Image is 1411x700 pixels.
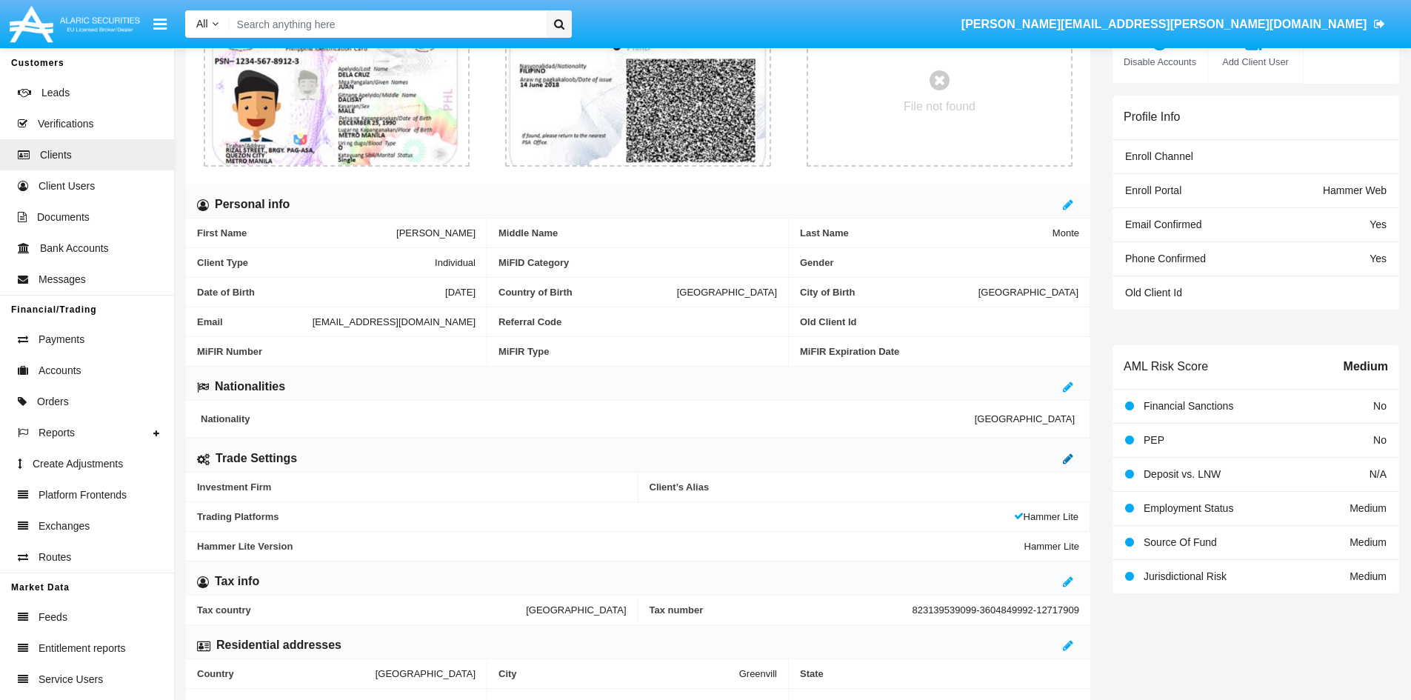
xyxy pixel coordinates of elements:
span: 823139539099-3604849992-12717909 [912,604,1079,616]
span: Feeds [39,610,67,625]
span: Platform Frontends [39,487,127,503]
span: Client’s Alias [650,481,1080,493]
span: Country of Birth [498,287,677,298]
span: Exchanges [39,519,90,534]
span: Medium [1350,570,1387,582]
span: Monte [1053,227,1079,239]
span: Medium [1350,536,1387,548]
h6: AML Risk Score [1124,359,1208,373]
h6: Personal info [215,196,290,213]
span: Hammer Lite [1024,541,1079,552]
span: MiFIR Type [498,346,777,357]
span: Email [197,316,313,327]
span: Yes [1370,219,1387,230]
span: Orders [37,394,69,410]
span: PEP [1144,434,1164,446]
span: Accounts [39,363,81,379]
span: Add Client User [1215,55,1295,69]
span: City [498,668,739,679]
span: Source Of Fund [1144,536,1217,548]
h6: Profile Info [1124,110,1180,124]
span: [GEOGRAPHIC_DATA] [526,604,626,616]
span: [GEOGRAPHIC_DATA] [376,668,476,679]
span: Leads [41,85,70,101]
span: Client Type [197,257,435,268]
span: State [800,668,1079,679]
span: Service Users [39,672,103,687]
span: MiFIR Expiration Date [800,346,1079,357]
span: Phone Confirmed [1125,253,1206,264]
span: Email Confirmed [1125,219,1201,230]
span: Payments [39,332,84,347]
span: Referral Code [498,316,777,327]
span: Tax country [197,604,526,616]
span: Nationality [201,413,975,424]
span: Hammer Lite [1014,511,1078,522]
span: Middle Name [498,227,777,239]
h6: Tax info [215,573,259,590]
span: Yes [1370,253,1387,264]
span: Bank Accounts [40,241,109,256]
h6: Nationalities [215,379,285,395]
img: Logo image [7,2,142,46]
span: Hammer Lite Version [197,541,1024,552]
span: Verifications [38,116,93,132]
span: Entitlement reports [39,641,126,656]
span: Medium [1350,502,1387,514]
span: [PERSON_NAME] [396,227,476,239]
span: [PERSON_NAME][EMAIL_ADDRESS][PERSON_NAME][DOMAIN_NAME] [961,18,1367,30]
span: Medium [1344,358,1388,376]
span: [GEOGRAPHIC_DATA] [975,413,1075,424]
span: Documents [37,210,90,225]
span: [GEOGRAPHIC_DATA] [677,287,777,298]
span: Financial Sanctions [1144,400,1233,412]
span: Create Adjustments [33,456,123,472]
span: Last Name [800,227,1053,239]
span: Messages [39,272,86,287]
span: Country [197,668,376,679]
h6: Residential addresses [216,637,341,653]
span: Investment Firm [197,481,627,493]
span: Gender [800,257,1079,268]
span: Enroll Channel [1125,150,1193,162]
span: Individual [435,257,476,268]
span: No [1373,400,1387,412]
span: Greenvill [739,668,777,679]
input: Search [230,10,541,38]
span: Enroll Portal [1125,184,1181,196]
span: [EMAIL_ADDRESS][DOMAIN_NAME] [313,316,476,327]
span: First Name [197,227,396,239]
span: Routes [39,550,71,565]
span: Hammer Web [1323,184,1387,196]
span: Old Client Id [1125,287,1182,299]
a: [PERSON_NAME][EMAIL_ADDRESS][PERSON_NAME][DOMAIN_NAME] [954,4,1392,45]
a: All [185,16,230,32]
span: Client Users [39,179,95,194]
span: Employment Status [1144,502,1233,514]
span: City of Birth [800,287,978,298]
span: Jurisdictional Risk [1144,570,1227,582]
span: [DATE] [445,287,476,298]
span: N/A [1370,468,1387,480]
span: No [1373,434,1387,446]
span: All [196,18,208,30]
span: Clients [40,147,72,163]
span: Reports [39,425,75,441]
span: Deposit vs. LNW [1144,468,1221,480]
span: [GEOGRAPHIC_DATA] [978,287,1078,298]
span: MiFIR Number [197,346,476,357]
span: Disable Accounts [1120,55,1200,69]
span: Tax number [650,604,913,616]
h6: Trade Settings [216,450,297,467]
span: Trading Platforms [197,511,1014,522]
span: MiFID Category [498,257,777,268]
span: Date of Birth [197,287,445,298]
span: Old Client Id [800,316,1078,327]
